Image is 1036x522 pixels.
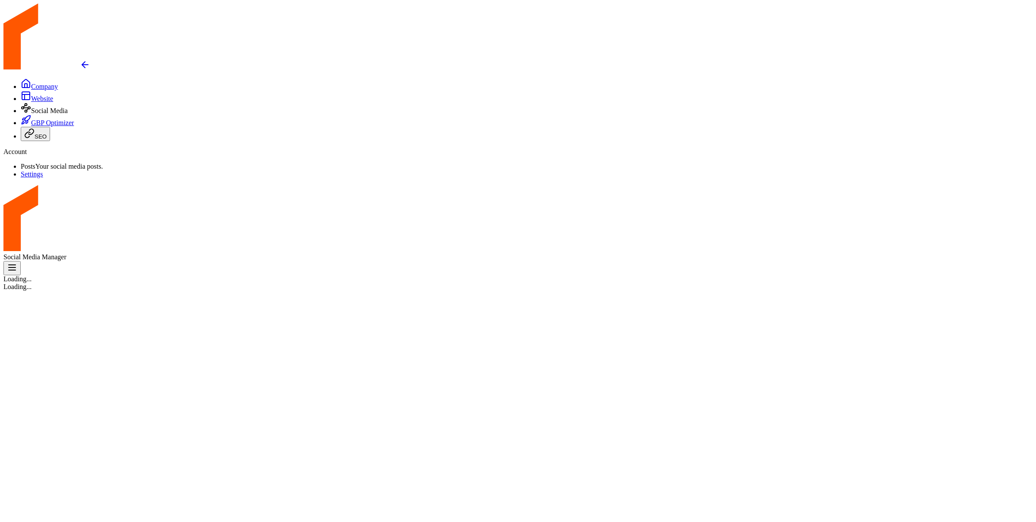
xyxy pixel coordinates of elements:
[35,133,47,140] span: SEO
[21,163,35,170] span: Posts
[21,127,50,141] button: SEO
[31,95,53,102] span: Website
[3,148,27,155] span: Account
[3,253,66,261] span: Social Media Manager
[35,163,103,170] span: Your social media posts.
[21,170,43,178] a: Settings
[3,3,80,70] img: Rebolt Logo
[21,95,53,102] a: Website
[3,275,1033,283] div: Loading
[21,119,74,126] a: GBP Optimizer
[3,275,1033,291] main: Main content area
[3,275,32,283] span: Loading...
[31,107,68,114] span: Social Media
[31,119,74,126] span: GBP Optimizer
[3,283,32,290] span: Loading...
[3,261,21,275] button: Open navigation menu
[31,83,58,90] span: Company
[3,64,90,71] a: Return to dashboard
[21,83,58,90] a: Company
[3,185,80,252] img: Rebolt Logo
